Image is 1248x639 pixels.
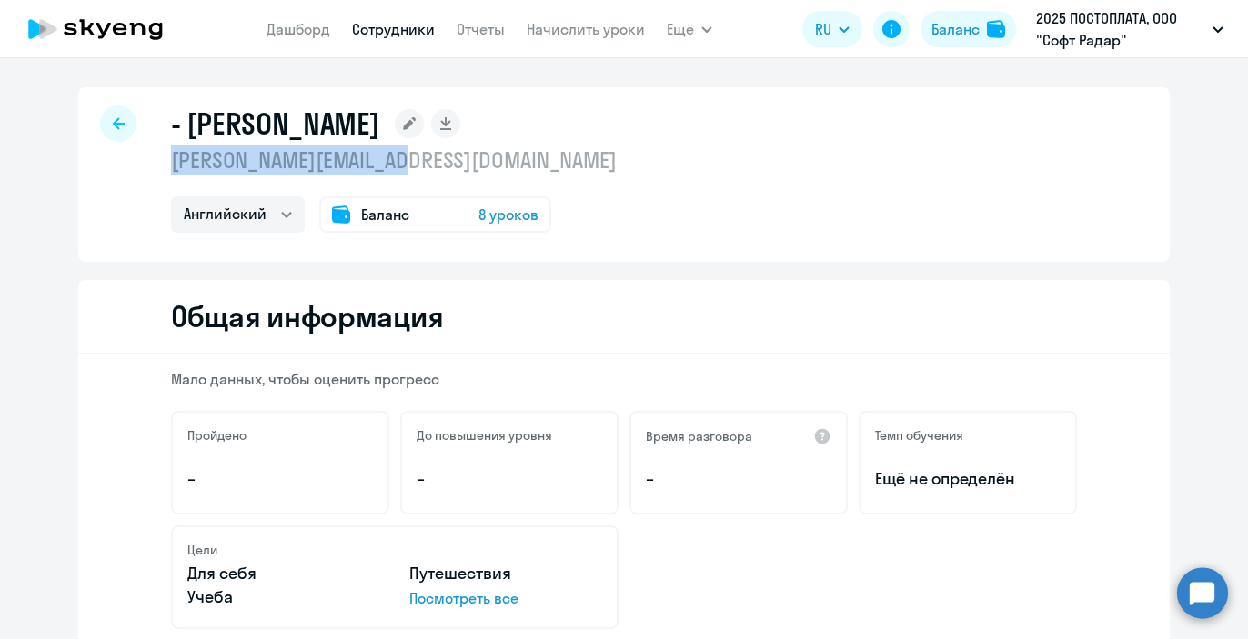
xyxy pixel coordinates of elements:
[187,585,380,609] p: Учеба
[875,467,1061,491] span: Ещё не определён
[457,20,505,38] a: Отчеты
[921,11,1016,47] button: Балансbalance
[417,427,552,444] h5: До повышения уровня
[171,145,617,175] p: [PERSON_NAME][EMAIL_ADDRESS][DOMAIN_NAME]
[187,542,217,558] h5: Цели
[931,18,980,40] div: Баланс
[987,20,1005,38] img: balance
[352,20,435,38] a: Сотрудники
[361,204,409,225] span: Баланс
[171,105,380,142] h1: - [PERSON_NAME]
[417,467,602,491] p: –
[409,562,602,585] p: Путешествия
[171,298,443,334] h2: Общая информация
[187,467,373,491] p: –
[171,369,1077,389] p: Мало данных, чтобы оценить прогресс
[478,204,538,225] span: 8 уроков
[667,18,694,40] span: Ещё
[1036,7,1205,51] p: 2025 ПОСТОПЛАТА, ООО "Софт Радар"
[187,562,380,585] p: Для себя
[875,427,963,444] h5: Темп обучения
[646,467,831,491] p: –
[409,587,602,609] p: Посмотреть все
[667,11,712,47] button: Ещё
[527,20,645,38] a: Начислить уроки
[1027,7,1233,51] button: 2025 ПОСТОПЛАТА, ООО "Софт Радар"
[267,20,330,38] a: Дашборд
[815,18,831,40] span: RU
[187,427,247,444] h5: Пройдено
[802,11,862,47] button: RU
[646,428,752,444] h5: Время разговора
